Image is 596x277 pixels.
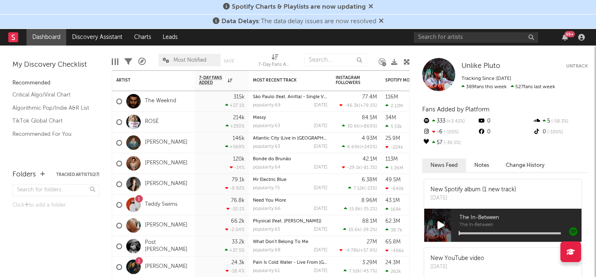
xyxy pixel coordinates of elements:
div: 49.5M [385,177,401,183]
a: TikTok Global Chart [12,116,91,125]
div: Edit Columns [112,50,118,74]
span: -58.3 % [550,119,568,124]
div: Messy [253,116,327,120]
a: Algorithmic Pop/Indie A&R List [12,104,91,113]
input: Search... [304,54,366,66]
a: [PERSON_NAME] [145,160,187,167]
span: Fans Added by Platform [422,106,490,113]
div: -2.04 % [225,227,245,232]
a: Discovery Assistant [66,29,128,46]
div: -6 [422,127,477,137]
div: 7-Day Fans Added (7-Day Fans Added) [258,60,291,70]
span: -4.78k [345,248,359,253]
span: 10.6k [348,228,360,232]
div: +27.1 % [225,103,245,108]
div: ( ) [344,206,377,212]
span: Tracking Since: [DATE] [461,76,511,81]
button: Save [223,59,234,63]
span: +79.5 % [360,104,376,108]
div: 120k [233,157,245,162]
button: Untrack [566,62,588,70]
a: São Paulo (feat. Anitta) - Single Version [253,95,337,99]
div: Mr Electric Blue [253,178,327,182]
div: 2.12M [385,103,403,108]
div: popularity: 68 [253,248,281,253]
div: Folders [12,170,36,180]
div: popularity: 69 [253,103,281,108]
div: 333 [422,116,477,127]
div: [DATE] [314,124,327,128]
a: Bonde do Brunão [253,157,291,161]
div: popularity: 63 [253,124,280,128]
div: -640k [385,186,404,191]
a: Atlantic City (Live in [GEOGRAPHIC_DATA]) [feat. [PERSON_NAME] and [PERSON_NAME]] [253,136,442,141]
span: 7.52k [349,269,360,274]
div: Bonde do Brunão [253,157,327,161]
a: [PERSON_NAME] [145,263,187,270]
div: ( ) [348,185,377,191]
div: popularity: 61 [253,269,280,273]
div: [DATE] [430,194,516,202]
span: 389 fans this week [461,84,507,89]
a: [PERSON_NAME] [145,139,187,146]
a: Pain Is Cold Water - Live From [GEOGRAPHIC_DATA] [253,260,366,265]
span: Dismiss [368,4,373,10]
span: 30.6k [347,124,359,129]
button: Change History [497,159,553,172]
span: 7-Day Fans Added [199,75,226,85]
span: +869 % [360,124,376,129]
div: A&R Pipeline [138,50,146,74]
span: 7.12k [353,186,364,191]
div: 1.26M [385,165,403,171]
div: -406k [385,248,404,253]
div: Spotify Monthly Listeners [385,78,447,83]
div: 99 + [565,31,575,37]
a: Dashboard [26,29,66,46]
button: 99+ [562,34,568,41]
span: +240 % [361,145,376,149]
div: What Don't Belong To Me [253,240,327,244]
div: Instagram Followers [336,75,365,85]
div: 4.93M [362,136,377,141]
span: 6.69k [347,145,360,149]
div: Pain Is Cold Water - Live From Fenway Park [253,260,327,265]
div: 7-Day Fans Added (7-Day Fans Added) [258,50,291,74]
span: Spotify Charts & Playlists are now updating [232,4,366,10]
div: [DATE] [314,145,327,149]
a: Recommended For You [12,130,91,139]
div: 79.1k [232,177,245,183]
div: New YouTube video [430,254,484,263]
div: Artist [116,78,178,83]
a: Unlike Pluto [461,62,500,70]
div: 0 [477,116,532,127]
div: 3.29M [362,260,377,265]
div: Physical (feat. Troye Sivan) [253,219,327,224]
a: What Don't Belong To Me [253,240,308,244]
div: 33.2k [232,239,245,245]
span: -35.2 % [362,207,376,212]
a: Charts [128,29,157,46]
input: Search for artists [414,32,538,43]
a: Messy [253,116,266,120]
div: -224k [385,145,403,150]
span: 527 fans last week [461,84,555,89]
div: 214k [233,115,245,120]
div: popularity: 75 [253,186,280,190]
div: 146k [233,136,245,141]
div: 262k [385,269,401,274]
div: popularity: 64 [253,165,281,170]
a: Physical (feat. [PERSON_NAME]) [253,219,321,224]
div: [DATE] [314,165,327,170]
a: Post [PERSON_NAME] [145,239,191,253]
div: Need You More [253,198,327,203]
div: São Paulo (feat. Anitta) - Single Version [253,95,327,99]
div: 116M [385,94,398,100]
span: : The data delay issues are now resolved [221,18,376,25]
div: 24.3M [385,260,400,265]
div: New Spotify album (1 new track) [430,185,516,194]
div: 27M [367,239,377,245]
div: 77.4M [362,94,377,100]
div: ( ) [343,227,377,232]
div: Filters [125,50,132,74]
div: 38.7k [385,227,402,233]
